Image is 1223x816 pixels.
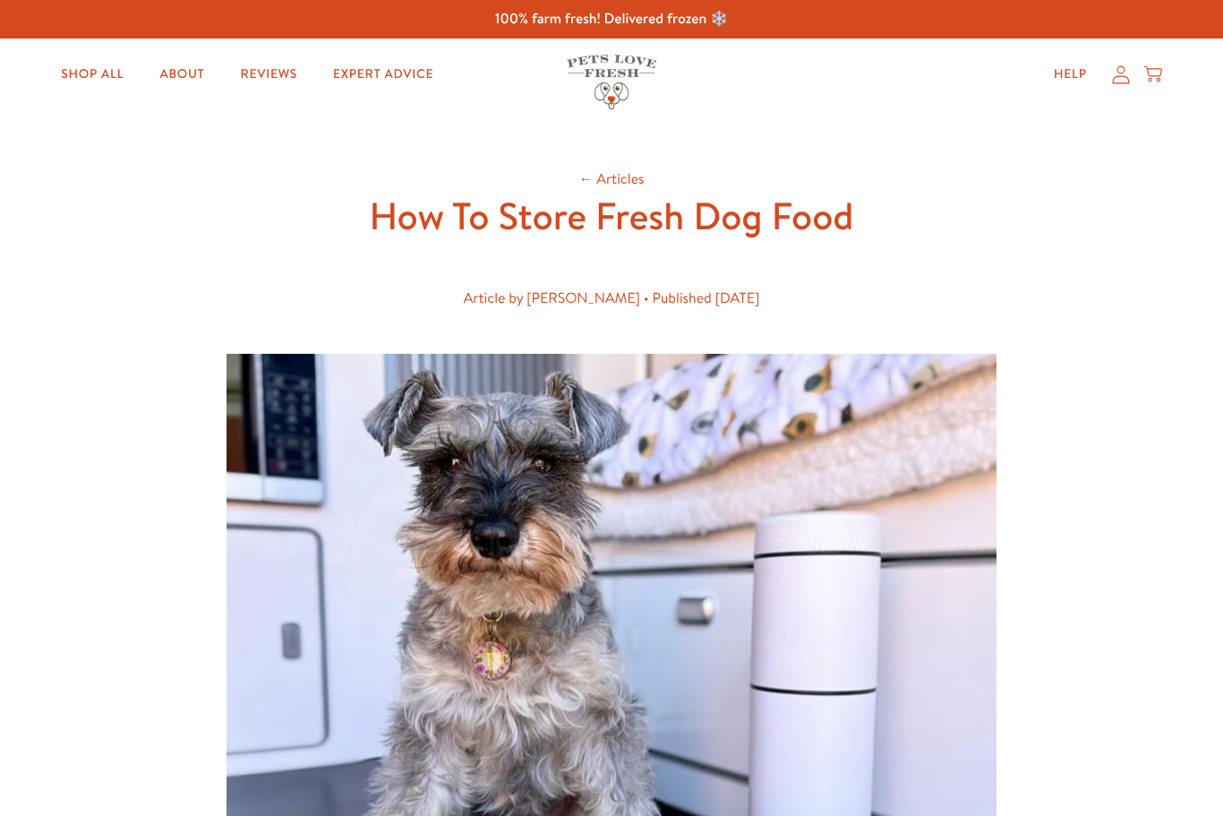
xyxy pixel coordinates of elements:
[227,56,312,92] a: Reviews
[319,56,448,92] a: Expert Advice
[325,192,898,241] h1: How To Store Fresh Dog Food
[578,169,644,189] a: ← Articles
[567,55,656,109] img: Pets Love Fresh
[354,287,869,311] div: Article by [PERSON_NAME] • Published [DATE]
[145,56,218,92] a: About
[47,56,138,92] a: Shop All
[1039,56,1101,92] a: Help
